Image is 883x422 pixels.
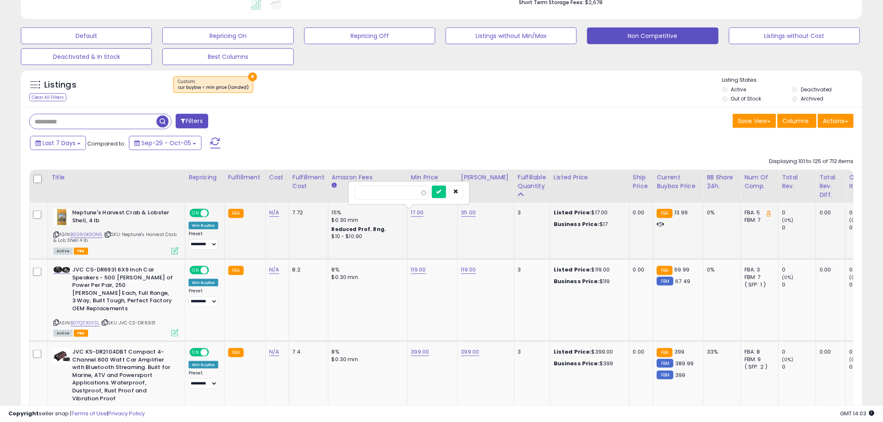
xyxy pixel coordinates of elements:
[676,371,686,379] span: 399
[44,79,76,91] h5: Listings
[849,281,883,289] div: 0
[657,277,673,286] small: FBM
[461,208,476,217] a: 35.00
[769,158,854,166] div: Displaying 101 to 125 of 712 items
[74,330,88,337] span: FBA
[411,173,454,182] div: Min Price
[269,266,279,274] a: N/A
[782,274,794,281] small: (0%)
[141,139,191,147] span: Sep-29 - Oct-05
[849,356,861,363] small: (0%)
[178,85,249,90] div: cur buybox < min price (landed)
[554,266,623,274] div: $119.00
[744,266,772,274] div: FBA: 3
[208,349,221,356] span: OFF
[518,266,544,274] div: 3
[53,248,73,255] span: All listings currently available for purchase on Amazon
[657,348,672,357] small: FBA
[30,136,86,150] button: Last 7 Days
[248,73,257,81] button: ×
[782,173,812,191] div: Total Rev.
[744,216,772,224] div: FBM: 7
[657,371,673,379] small: FBM
[53,266,179,336] div: ASIN:
[29,93,66,101] div: Clear All Filters
[190,349,201,356] span: ON
[101,319,155,326] span: | SKU: JVC CS-DR6931
[190,267,201,274] span: ON
[782,209,816,216] div: 0
[820,173,842,199] div: Total Rev. Diff.
[782,363,816,371] div: 0
[657,209,672,218] small: FBA
[411,208,424,217] a: 17.00
[269,173,285,182] div: Cost
[269,208,279,217] a: N/A
[129,136,202,150] button: Sep-29 - Oct-05
[87,140,126,148] span: Compared to:
[707,209,734,216] div: 0%
[461,348,479,356] a: 399.00
[818,114,854,128] button: Actions
[178,78,249,91] span: Custom:
[304,28,435,44] button: Repricing Off
[782,281,816,289] div: 0
[176,114,208,128] button: Filters
[676,277,691,285] span: 67.49
[332,356,401,363] div: $0.30 min
[332,233,401,240] div: $10 - $10.90
[554,277,600,285] b: Business Price:
[554,266,592,274] b: Listed Price:
[554,209,623,216] div: $17.00
[461,266,476,274] a: 119.00
[849,266,883,274] div: 0
[72,348,174,404] b: JVC KS-DR2104DBT Compact 4-Channel 600 Watt Car Amplifier with Bluetooth Streaming. Built for Mar...
[744,363,772,371] div: ( SFP: 2 )
[162,28,293,44] button: Repricing On
[53,330,73,337] span: All listings currently available for purchase on Amazon
[293,209,322,216] div: 7.72
[72,209,174,226] b: Neptune's Harvest Crab & Lobster Shell, 4 lb
[554,220,600,228] b: Business Price:
[53,266,70,273] img: 41IAXjXdzmL._SL40_.jpg
[189,288,218,307] div: Preset:
[782,266,816,274] div: 0
[53,231,177,244] span: | SKU: Neptune's Harvest Crab & Lob Shell 4 lb
[657,266,672,275] small: FBA
[53,209,179,254] div: ASIN:
[189,361,218,369] div: Win BuyBox
[782,356,794,363] small: (0%)
[782,224,816,231] div: 0
[71,231,103,238] a: B006GK5ON6
[461,173,511,182] div: [PERSON_NAME]
[21,48,152,65] button: Deactivated & In Stock
[293,173,325,191] div: Fulfillment Cost
[228,266,244,275] small: FBA
[820,266,839,274] div: 0.00
[633,209,647,216] div: 0.00
[554,359,600,367] b: Business Price:
[71,319,100,327] a: B07QF3GYSL
[208,210,221,217] span: OFF
[744,209,772,216] div: FBA: 5
[74,248,88,255] span: FBA
[72,266,174,314] b: JVC CS-DR6931 6X9 Inch Car Speakers - 500 [PERSON_NAME] of Power Per Pair, 250 [PERSON_NAME] Each...
[554,221,623,228] div: $17
[269,348,279,356] a: N/A
[744,281,772,289] div: ( SFP: 1 )
[744,348,772,356] div: FBA: 8
[332,348,401,356] div: 8%
[162,48,293,65] button: Best Columns
[332,209,401,216] div: 15%
[189,370,218,389] div: Preset:
[744,274,772,281] div: FBM: 7
[51,173,182,182] div: Title
[849,173,880,191] div: Ordered Items
[801,86,832,93] label: Deactivated
[801,95,823,102] label: Archived
[332,182,337,189] small: Amazon Fees.
[332,216,401,224] div: $0.30 min
[43,139,76,147] span: Last 7 Days
[228,173,262,182] div: Fulfillment
[675,348,685,356] span: 399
